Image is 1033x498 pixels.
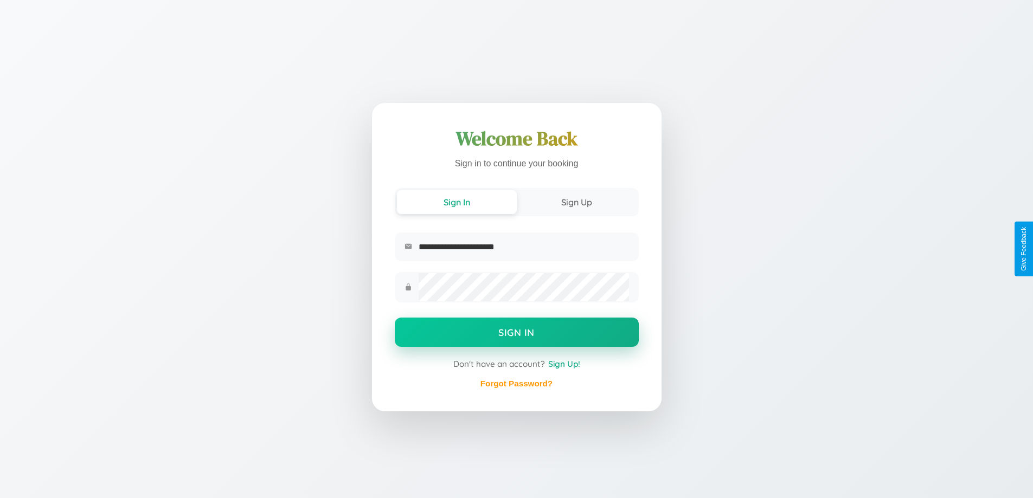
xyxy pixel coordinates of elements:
h1: Welcome Back [395,126,639,152]
div: Give Feedback [1020,227,1028,271]
div: Don't have an account? [395,359,639,369]
p: Sign in to continue your booking [395,156,639,172]
button: Sign Up [517,190,637,214]
button: Sign In [395,318,639,347]
a: Forgot Password? [480,379,553,388]
button: Sign In [397,190,517,214]
span: Sign Up! [548,359,580,369]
